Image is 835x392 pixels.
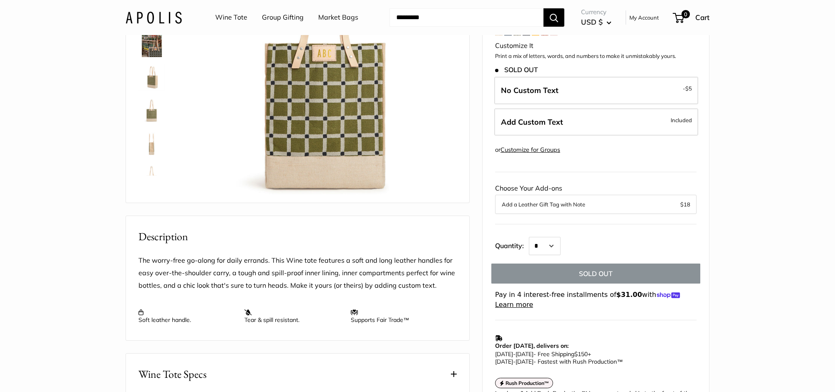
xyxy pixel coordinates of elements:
[390,8,543,27] input: Search...
[495,350,513,358] span: [DATE]
[513,358,516,365] span: -
[682,10,690,18] span: 0
[138,30,165,57] img: Wine Tote in Chenille Window Sage
[137,162,167,192] a: Wine Tote in Chenille Window Sage
[495,182,697,214] div: Choose Your Add-ons
[502,199,690,209] button: Add a Leather Gift Tag with Note
[138,97,165,124] img: Wine Tote in Chenille Window Sage
[495,66,538,74] span: SOLD OUT
[581,6,611,18] span: Currency
[495,350,692,365] p: - Free Shipping +
[137,129,167,159] a: Wine Tote in Chenille Window Sage
[506,380,549,386] strong: Rush Production™
[495,234,529,255] label: Quantity:
[137,95,167,126] a: Wine Tote in Chenille Window Sage
[581,15,611,29] button: USD $
[138,366,206,382] span: Wine Tote Specs
[495,358,513,365] span: [DATE]
[629,13,659,23] a: My Account
[543,8,564,27] button: Search
[674,11,709,24] a: 0 Cart
[495,144,560,156] div: or
[495,52,697,60] p: Print a mix of letters, words, and numbers to make it unmistakably yours.
[137,29,167,59] a: Wine Tote in Chenille Window Sage
[126,11,182,23] img: Apolis
[262,11,304,24] a: Group Gifting
[138,64,165,90] img: Wine Tote in Chenille Window Sage
[574,350,588,358] span: $150
[495,358,623,365] span: - Fastest with Rush Production™
[494,108,698,136] label: Add Custom Text
[516,358,533,365] span: [DATE]
[500,146,560,153] a: Customize for Groups
[581,18,603,26] span: USD $
[513,350,516,358] span: -
[495,342,568,349] strong: Order [DATE], delivers on:
[318,11,358,24] a: Market Bags
[138,229,457,245] h2: Description
[138,131,165,157] img: Wine Tote in Chenille Window Sage
[215,11,247,24] a: Wine Tote
[138,164,165,191] img: Wine Tote in Chenille Window Sage
[494,77,698,104] label: Leave Blank
[138,309,236,324] p: Soft leather handle.
[351,309,448,324] p: Supports Fair Trade™
[680,201,690,208] span: $18
[671,115,692,125] span: Included
[683,83,692,93] span: -
[501,85,558,95] span: No Custom Text
[685,85,692,92] span: $5
[516,350,533,358] span: [DATE]
[495,40,697,52] div: Customize It
[137,62,167,92] a: Wine Tote in Chenille Window Sage
[138,254,457,292] p: The worry-free go-along for daily errands. This Wine tote features a soft and long leather handle...
[501,117,563,127] span: Add Custom Text
[244,309,342,324] p: Tear & spill resistant.
[695,13,709,22] span: Cart
[491,264,700,284] button: SOLD OUT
